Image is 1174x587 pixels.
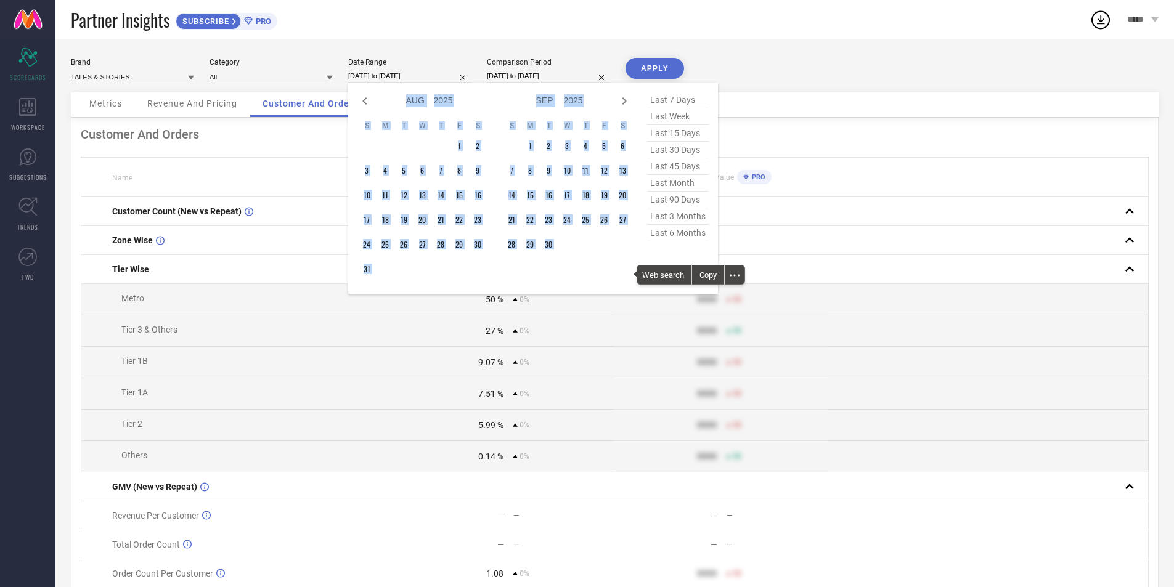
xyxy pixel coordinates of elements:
td: Sat Aug 09 2025 [468,161,487,180]
th: Friday [450,121,468,131]
div: 5.99 % [478,420,503,430]
td: Wed Sep 03 2025 [558,137,576,155]
span: last 30 days [647,142,709,158]
td: Thu Aug 07 2025 [431,161,450,180]
td: Thu Aug 21 2025 [431,211,450,229]
th: Wednesday [413,121,431,131]
td: Fri Aug 29 2025 [450,235,468,254]
div: — [497,511,504,520]
div: 9999 [697,294,717,304]
div: 1.08 [486,569,503,578]
span: last 3 months [647,208,709,225]
td: Tue Sep 30 2025 [539,235,558,254]
td: Sat Aug 16 2025 [468,186,487,204]
span: Web search [637,265,691,284]
td: Sat Sep 06 2025 [613,137,632,155]
th: Saturday [468,121,487,131]
span: Tier 3 & Others [121,325,177,334]
div: 27 % [486,326,503,336]
td: Sat Aug 30 2025 [468,235,487,254]
td: Sun Sep 07 2025 [502,161,521,180]
td: Tue Aug 05 2025 [394,161,413,180]
th: Saturday [613,121,632,131]
th: Tuesday [394,121,413,131]
td: Sat Aug 02 2025 [468,137,487,155]
td: Mon Sep 08 2025 [521,161,539,180]
th: Wednesday [558,121,576,131]
span: Zone Wise [112,235,153,245]
td: Tue Aug 12 2025 [394,186,413,204]
td: Mon Sep 01 2025 [521,137,539,155]
input: Select comparison period [487,70,610,83]
span: Revenue And Pricing [147,99,237,108]
button: APPLY [626,58,684,79]
div: Category [210,58,333,67]
span: last 90 days [647,192,709,208]
td: Sat Sep 13 2025 [613,161,632,180]
div: 9999 [697,389,717,399]
span: Tier 1B [121,356,148,366]
span: Partner Insights [71,7,169,33]
span: Customer And Orders [263,99,358,108]
div: 9999 [697,326,717,336]
div: Previous month [357,94,372,108]
div: 9999 [697,451,717,461]
td: Fri Sep 19 2025 [595,186,613,204]
td: Tue Sep 23 2025 [539,211,558,229]
td: Sun Sep 21 2025 [502,211,521,229]
div: — [727,540,828,549]
td: Mon Sep 22 2025 [521,211,539,229]
td: Sun Sep 28 2025 [502,235,521,254]
td: Fri Sep 26 2025 [595,211,613,229]
td: Wed Aug 20 2025 [413,211,431,229]
span: Revenue Per Customer [112,511,199,520]
td: Fri Sep 12 2025 [595,161,613,180]
td: Mon Sep 15 2025 [521,186,539,204]
div: Brand [71,58,194,67]
div: Customer And Orders [81,127,1149,142]
td: Wed Sep 10 2025 [558,161,576,180]
span: 0% [520,295,529,304]
td: Fri Aug 01 2025 [450,137,468,155]
td: Thu Sep 04 2025 [576,137,595,155]
td: Sun Aug 03 2025 [357,161,376,180]
span: TRENDS [17,222,38,232]
td: Fri Aug 08 2025 [450,161,468,180]
div: Open download list [1090,9,1112,31]
span: last 6 months [647,225,709,241]
div: Comparison Period [487,58,610,67]
div: 9999 [697,420,717,430]
th: Monday [376,121,394,131]
td: Sat Aug 23 2025 [468,211,487,229]
td: Mon Aug 25 2025 [376,235,394,254]
td: Fri Sep 05 2025 [595,137,613,155]
td: Thu Aug 14 2025 [431,186,450,204]
td: Sun Aug 17 2025 [357,211,376,229]
th: Sunday [357,121,376,131]
span: last week [647,108,709,125]
td: Sat Sep 27 2025 [613,211,632,229]
span: Others [121,450,147,460]
td: Sat Sep 20 2025 [613,186,632,204]
span: Metro [121,293,144,303]
span: 0% [520,569,529,578]
span: 0% [520,326,529,335]
span: last 45 days [647,158,709,175]
td: Sun Sep 14 2025 [502,186,521,204]
span: Customer Count (New vs Repeat) [112,206,242,216]
div: — [727,511,828,520]
td: Tue Aug 19 2025 [394,211,413,229]
div: Copy [692,265,724,284]
div: 0.14 % [478,451,503,461]
th: Monday [521,121,539,131]
div: — [513,540,614,549]
td: Tue Sep 16 2025 [539,186,558,204]
td: Wed Aug 13 2025 [413,186,431,204]
span: 50 [733,421,741,429]
td: Wed Aug 06 2025 [413,161,431,180]
div: — [497,540,504,549]
div: 9999 [697,569,717,578]
td: Tue Aug 26 2025 [394,235,413,254]
th: Friday [595,121,613,131]
td: Wed Sep 24 2025 [558,211,576,229]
